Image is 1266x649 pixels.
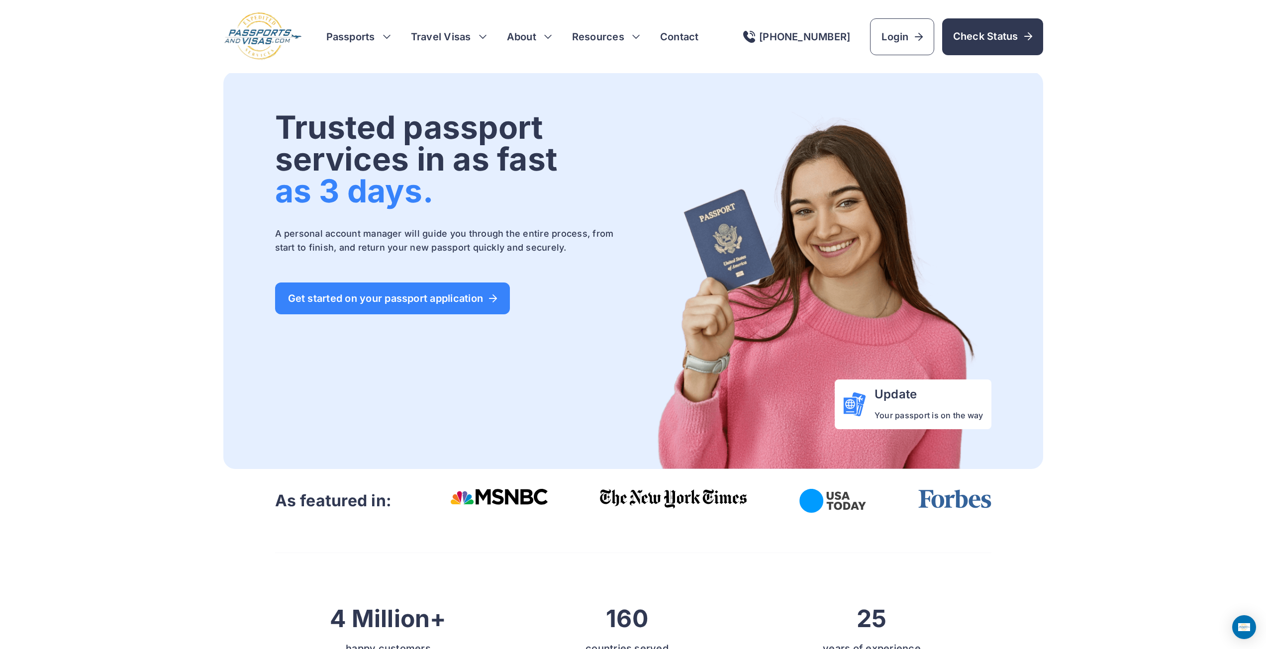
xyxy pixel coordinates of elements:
h3: As featured in: [275,491,392,511]
h2: 4 Million+ [275,605,502,633]
img: Forbes [918,489,991,509]
span: Login [881,30,922,44]
p: A personal account manager will guide you through the entire process, from start to finish, and r... [275,227,631,255]
div: Open Intercom Messenger [1232,615,1256,639]
h3: Resources [572,30,640,44]
p: Your passport is on the way [875,409,983,421]
span: Get started on your passport application [288,293,497,303]
h1: Trusted passport services in as fast [275,111,631,207]
h2: 25 [753,605,991,633]
a: Contact [660,30,699,44]
span: as 3 days. [275,172,433,210]
img: Passports and Visas.com [635,111,991,469]
span: Check Status [953,29,1032,43]
h3: Travel Visas [411,30,487,44]
a: About [507,30,536,44]
h4: Update [875,387,983,401]
h2: 160 [514,605,741,633]
h3: Passports [326,30,391,44]
a: Get started on your passport application [275,282,510,314]
a: [PHONE_NUMBER] [743,31,850,43]
img: Logo [223,12,302,61]
a: Login [870,18,934,55]
a: Check Status [942,18,1043,55]
img: Msnbc [450,489,548,505]
img: The New York Times [600,489,748,509]
img: USA Today [799,489,866,513]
